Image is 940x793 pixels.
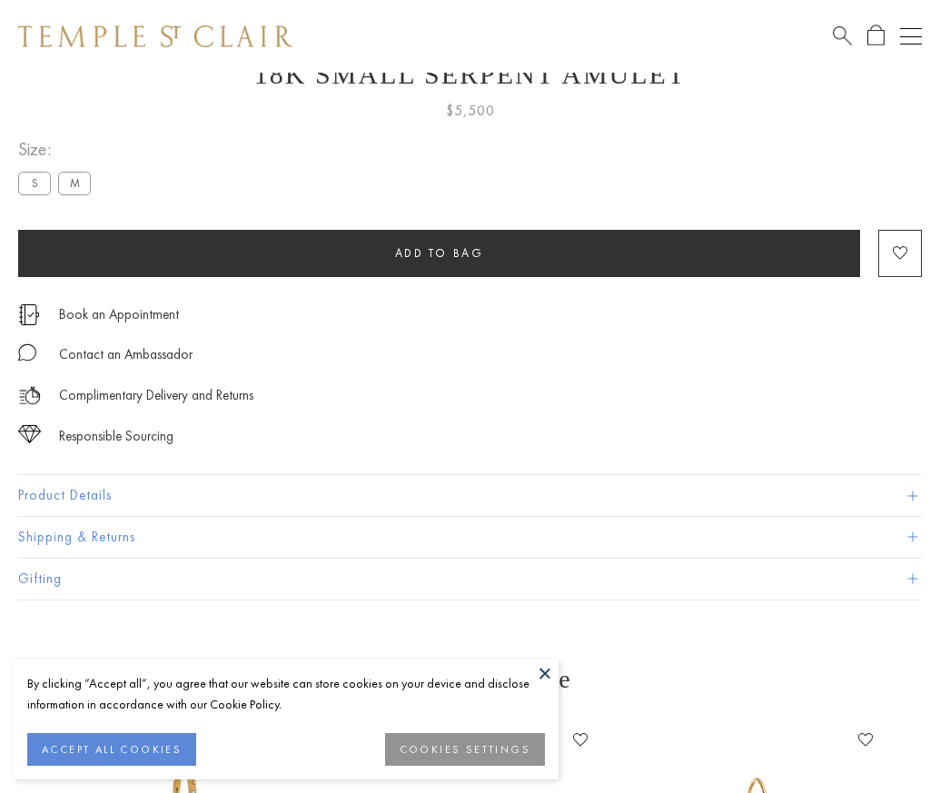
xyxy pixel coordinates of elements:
[18,384,41,407] img: icon_delivery.svg
[27,673,545,715] div: By clicking “Accept all”, you agree that our website can store cookies on your device and disclos...
[18,25,292,47] img: Temple St. Clair
[18,304,40,325] img: icon_appointment.svg
[59,384,253,407] p: Complimentary Delivery and Returns
[59,304,179,324] a: Book an Appointment
[59,343,193,366] div: Contact an Ambassador
[18,343,36,362] img: MessageIcon-01_2.svg
[900,25,922,47] button: Open navigation
[58,172,91,194] label: M
[18,59,922,90] h1: 18K Small Serpent Amulet
[18,425,41,443] img: icon_sourcing.svg
[385,733,545,766] button: COOKIES SETTINGS
[59,425,173,448] div: Responsible Sourcing
[27,733,196,766] button: ACCEPT ALL COOKIES
[18,134,98,164] span: Size:
[395,245,484,261] span: Add to bag
[18,172,51,194] label: S
[833,25,852,47] a: Search
[867,25,885,47] a: Open Shopping Bag
[18,517,922,558] button: Shipping & Returns
[18,230,860,277] button: Add to bag
[18,475,922,516] button: Product Details
[18,559,922,600] button: Gifting
[446,99,495,123] span: $5,500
